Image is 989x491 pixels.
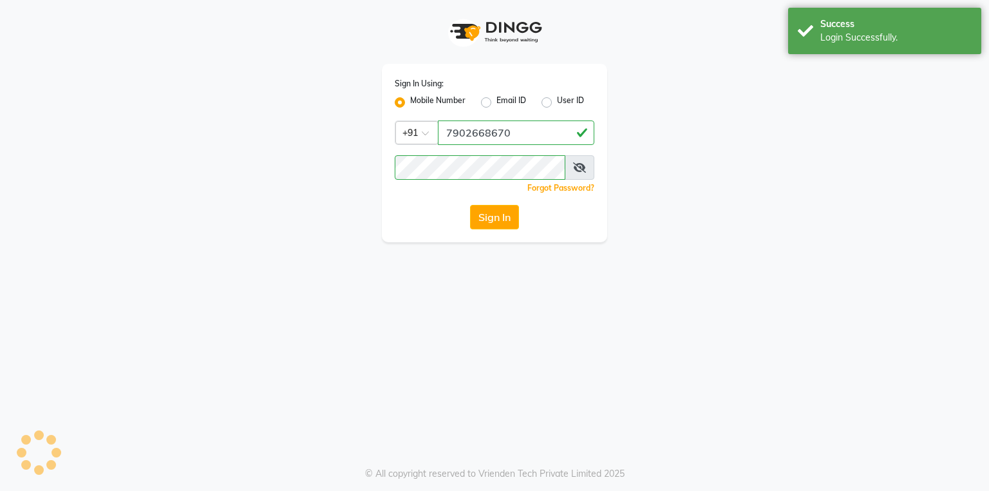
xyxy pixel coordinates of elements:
label: User ID [557,95,584,110]
label: Email ID [496,95,526,110]
div: Login Successfully. [820,31,972,44]
label: Mobile Number [410,95,466,110]
input: Username [395,155,565,180]
img: logo1.svg [443,13,546,51]
button: Sign In [470,205,519,229]
input: Username [438,120,594,145]
div: Success [820,17,972,31]
label: Sign In Using: [395,78,444,90]
a: Forgot Password? [527,183,594,193]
